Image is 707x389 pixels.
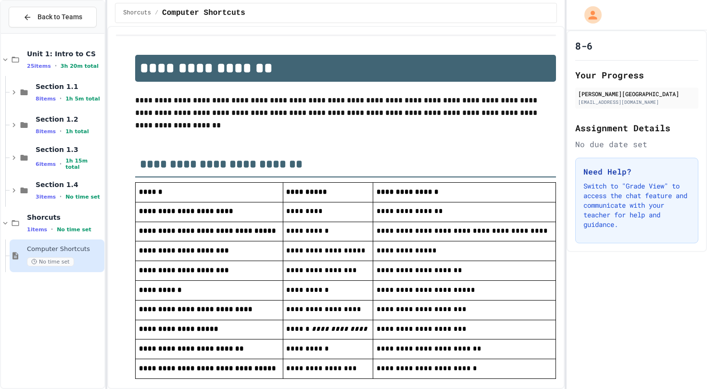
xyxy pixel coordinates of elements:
span: • [60,95,62,102]
span: Computer Shortcuts [162,7,245,19]
div: [PERSON_NAME][GEOGRAPHIC_DATA] [578,89,695,98]
div: No due date set [575,138,698,150]
span: 1 items [27,226,47,233]
button: Back to Teams [9,7,97,27]
div: My Account [574,4,604,26]
span: No time set [27,257,74,266]
div: [EMAIL_ADDRESS][DOMAIN_NAME] [578,99,695,106]
span: Section 1.2 [36,115,102,124]
span: / [155,9,158,17]
span: 1h 5m total [65,96,100,102]
span: Section 1.1 [36,82,102,91]
span: 8 items [36,96,56,102]
span: Section 1.3 [36,145,102,154]
h2: Your Progress [575,68,698,82]
span: 6 items [36,161,56,167]
p: Switch to "Grade View" to access the chat feature and communicate with your teacher for help and ... [583,181,690,229]
span: No time set [57,226,91,233]
span: No time set [65,194,100,200]
span: 1h 15m total [65,158,102,170]
span: Unit 1: Intro to CS [27,50,102,58]
iframe: chat widget [667,351,697,379]
span: • [60,127,62,135]
span: Section 1.4 [36,180,102,189]
span: Back to Teams [38,12,82,22]
iframe: chat widget [627,309,697,350]
span: Computer Shortcuts [27,245,102,253]
span: • [51,226,53,233]
span: 3 items [36,194,56,200]
span: Shorcuts [123,9,151,17]
span: • [55,62,57,70]
span: Shorcuts [27,213,102,222]
span: 3h 20m total [61,63,99,69]
span: • [60,160,62,168]
span: 1h total [65,128,89,135]
h1: 8-6 [575,39,593,52]
span: 8 items [36,128,56,135]
span: • [60,193,62,201]
span: 25 items [27,63,51,69]
h3: Need Help? [583,166,690,177]
h2: Assignment Details [575,121,698,135]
